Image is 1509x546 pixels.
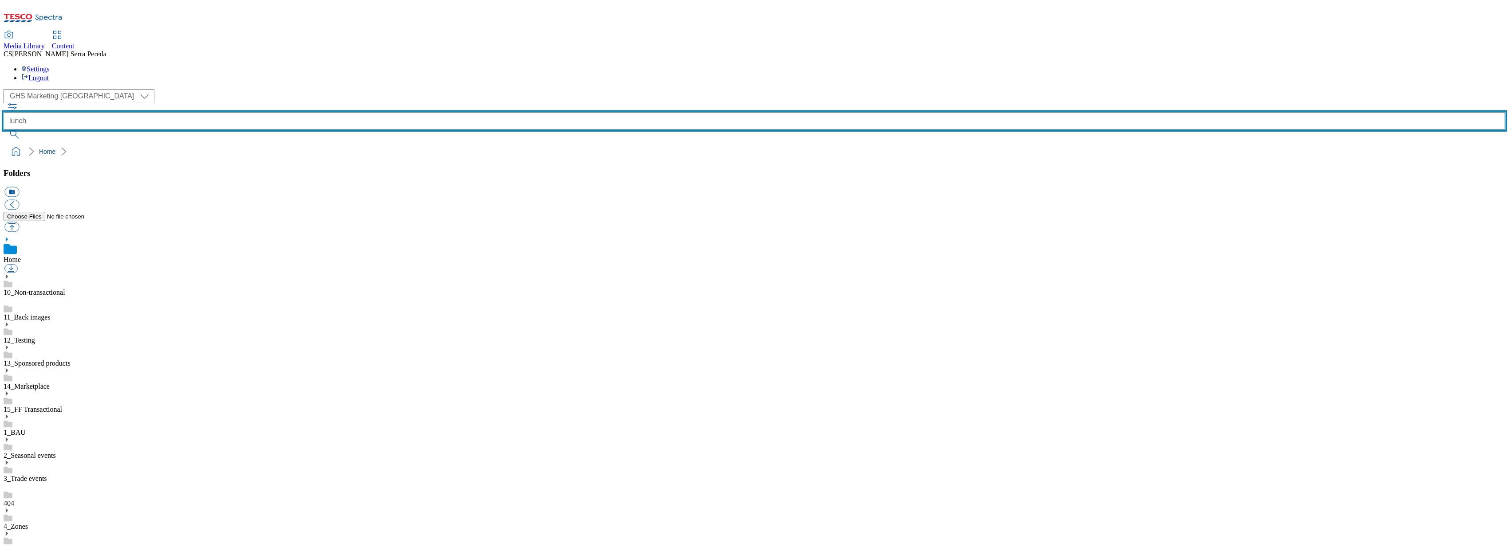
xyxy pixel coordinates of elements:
[9,144,23,159] a: home
[4,256,21,263] a: Home
[12,50,106,58] span: [PERSON_NAME] Serra Pereda
[4,168,1505,178] h3: Folders
[4,143,1505,160] nav: breadcrumb
[39,148,55,155] a: Home
[4,523,28,530] a: 4_Zones
[4,406,62,413] a: 15_FF Transactional
[4,289,65,296] a: 10_Non-transactional
[4,336,35,344] a: 12_Testing
[21,65,50,73] a: Settings
[4,382,50,390] a: 14_Marketplace
[4,429,26,436] a: 1_BAU
[52,31,75,50] a: Content
[4,50,12,58] span: CS
[4,452,56,459] a: 2_Seasonal events
[4,313,51,321] a: 11_Back images
[4,475,47,482] a: 3_Trade events
[4,499,14,507] a: 404
[4,42,45,50] span: Media Library
[4,359,71,367] a: 13_Sponsored products
[4,31,45,50] a: Media Library
[21,74,49,82] a: Logout
[52,42,75,50] span: Content
[4,112,1505,130] input: Search by names or tags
